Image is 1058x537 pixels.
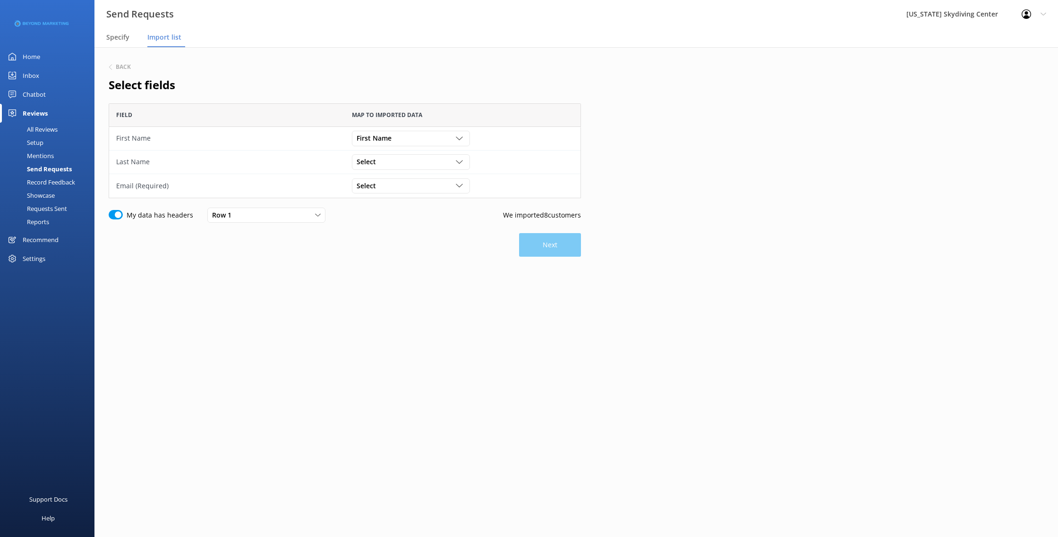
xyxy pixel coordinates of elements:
div: All Reviews [6,123,58,136]
span: Map to imported data [352,110,422,119]
h6: Back [116,64,131,70]
div: First Name [116,133,338,143]
span: First Name [357,133,397,143]
div: Chatbot [23,85,46,104]
h3: Send Requests [106,7,174,22]
div: Email (Required) [116,181,338,191]
div: Help [42,509,55,528]
a: All Reviews [6,123,94,136]
div: Last Name [116,157,338,167]
img: 3-1676954853.png [14,16,68,32]
div: Reviews [23,104,48,123]
div: Home [23,47,40,66]
div: Settings [23,249,45,268]
button: Back [109,64,131,70]
div: grid [109,127,581,198]
div: Support Docs [29,490,68,509]
div: Record Feedback [6,176,75,189]
a: Setup [6,136,94,149]
span: Select [357,157,382,167]
a: Send Requests [6,162,94,176]
div: Recommend [23,230,59,249]
h2: Select fields [109,76,581,94]
div: Reports [6,215,49,228]
div: Showcase [6,189,55,202]
div: Send Requests [6,162,72,176]
a: Showcase [6,189,94,202]
span: Select [357,181,382,191]
p: We imported 8 customers [503,210,581,220]
div: Setup [6,136,43,149]
div: Requests Sent [6,202,67,215]
div: Mentions [6,149,54,162]
a: Reports [6,215,94,228]
span: Import list [147,33,181,42]
label: My data has headers [127,210,193,220]
span: Field [116,110,132,119]
a: Record Feedback [6,176,94,189]
a: Requests Sent [6,202,94,215]
a: Mentions [6,149,94,162]
span: Specify [106,33,129,42]
span: Row 1 [212,210,237,220]
div: Inbox [23,66,39,85]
